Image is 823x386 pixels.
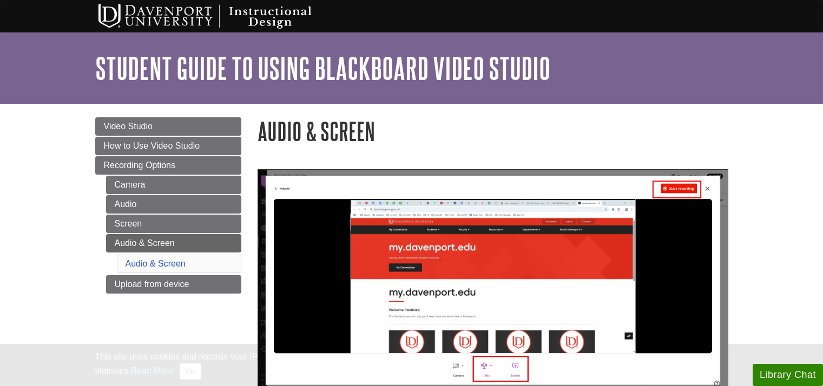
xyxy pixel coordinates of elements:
[130,366,173,375] a: Read More
[106,195,241,214] a: Audio
[106,176,241,194] a: Camera
[106,215,241,233] a: Screen
[95,51,550,85] a: Student Guide to Using Blackboard Video Studio
[95,117,241,294] div: Guide Page Menu
[104,161,176,170] span: Recording Options
[106,275,241,294] a: Upload from device
[126,259,186,268] a: Audio & Screen
[258,117,728,145] h1: Audio & Screen
[95,117,241,136] a: Video Studio
[180,363,201,380] button: Close
[90,3,350,30] img: Davenport University Instructional Design
[104,122,153,131] span: Video Studio
[106,234,241,252] a: Audio & Screen
[95,137,241,155] a: How to Use Video Studio
[753,364,823,386] button: Library Chat
[104,141,200,150] span: How to Use Video Studio
[95,350,728,380] div: This site uses cookies and records your IP address for usage statistics. Additionally, we use Goo...
[95,156,241,175] a: Recording Options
